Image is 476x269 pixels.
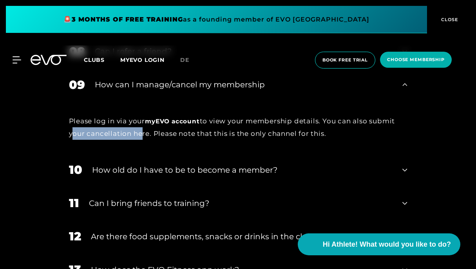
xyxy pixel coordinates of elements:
[84,56,120,63] a: Clubs
[92,164,393,176] div: How old do I have to be to become a member?
[91,231,393,242] div: Are there food supplements, snacks or drinks in the club?
[180,56,199,65] a: de
[95,79,393,90] div: How can I manage/cancel my membership
[69,115,407,140] div: Please log in via your to view your membership details. You can also submit your cancellation her...
[298,233,460,255] button: Hi Athlete! What would you like to do?
[427,6,470,33] button: CLOSE
[89,197,393,209] div: Can I bring friends to training?
[69,161,82,179] div: 10
[439,16,458,23] span: CLOSE
[323,239,451,250] span: Hi Athlete! What would you like to do?
[69,76,85,94] div: 09
[69,227,81,245] div: 12
[322,57,368,63] span: book free trial
[180,56,189,63] span: de
[378,52,454,69] a: choose membership
[120,56,165,63] a: MYEVO LOGIN
[313,52,378,69] a: book free trial
[69,194,79,212] div: 11
[387,56,445,63] span: choose membership
[84,56,105,63] span: Clubs
[145,117,199,125] a: myEVO account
